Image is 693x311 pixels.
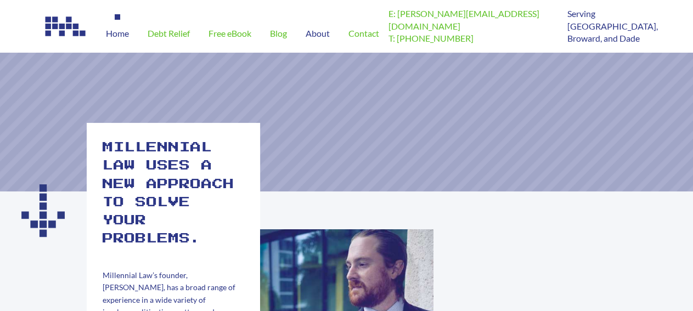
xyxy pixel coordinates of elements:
span: Home [106,29,129,38]
a: T: [PHONE_NUMBER] [388,33,474,43]
a: Blog [261,14,296,53]
a: Debt Relief [138,14,199,53]
a: Contact [339,14,388,53]
img: Image [44,14,88,38]
a: Free eBook [199,14,261,53]
h2: Millennial law uses a new approach to solve your problems. [103,139,244,248]
a: About [296,14,339,53]
span: Free eBook [209,29,251,38]
a: Home [97,14,138,53]
span: Contact [348,29,379,38]
a: E: [PERSON_NAME][EMAIL_ADDRESS][DOMAIN_NAME] [388,8,539,31]
span: About [306,29,330,38]
span: Blog [270,29,287,38]
span: Debt Relief [148,29,190,38]
p: Serving [GEOGRAPHIC_DATA], Broward, and Dade [567,8,649,44]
